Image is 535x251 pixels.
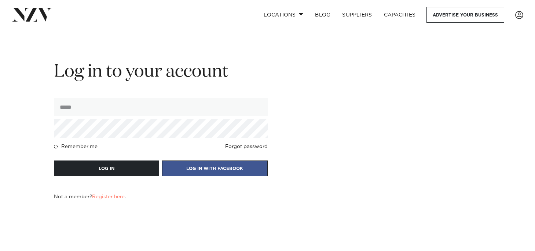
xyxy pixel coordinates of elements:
a: SUPPLIERS [336,7,378,23]
a: Advertise your business [426,7,504,23]
a: Register here [92,194,125,199]
a: BLOG [309,7,336,23]
a: Locations [258,7,309,23]
a: Capacities [378,7,422,23]
a: Forgot password [225,144,268,150]
img: nzv-logo.png [12,8,52,21]
a: LOG IN WITH FACEBOOK [162,160,267,176]
button: LOG IN [54,160,159,176]
h4: Not a member? . [54,194,126,200]
h2: Log in to your account [54,60,268,84]
h4: Remember me [61,144,98,150]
